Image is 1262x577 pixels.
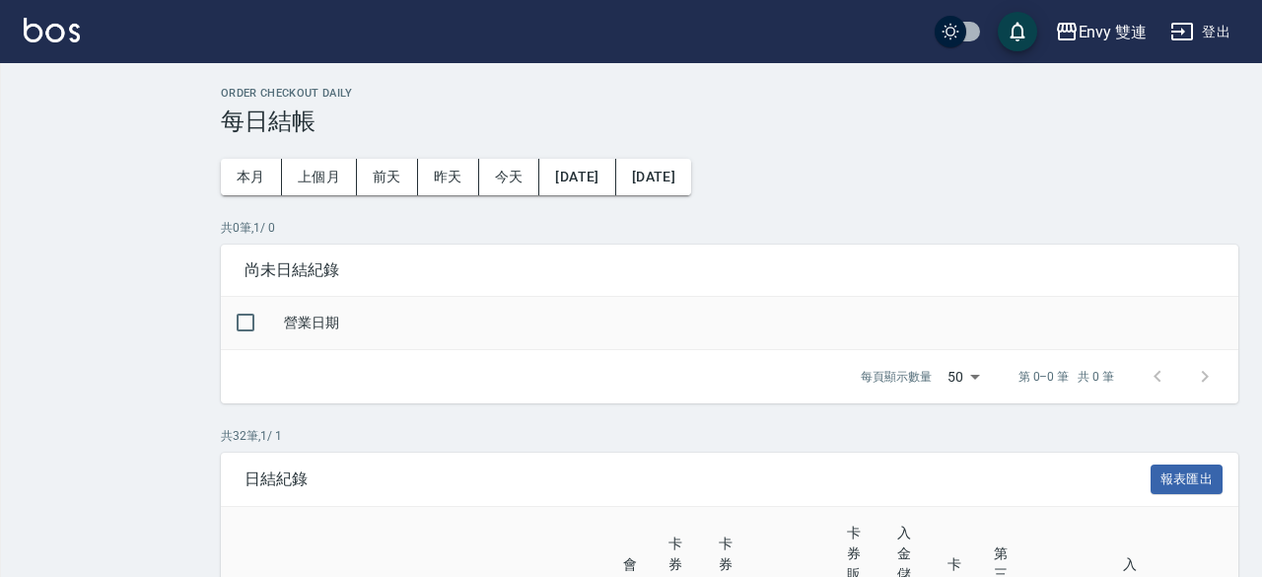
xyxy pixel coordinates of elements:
th: 營業日期 [268,297,1238,350]
button: 本月 [221,159,282,195]
p: 共 32 筆, 1 / 1 [221,427,1238,445]
p: 共 0 筆, 1 / 0 [221,219,1238,237]
button: 今天 [479,159,540,195]
div: 50 [940,350,987,403]
a: 報表匯出 [1151,469,1224,487]
span: 日結紀錄 [245,469,1151,489]
button: Envy 雙連 [1047,12,1156,52]
p: 每頁顯示數量 [861,368,932,386]
h2: Order checkout daily [221,87,1238,100]
button: [DATE] [616,159,691,195]
div: Envy 雙連 [1079,20,1148,44]
span: 尚未日結紀錄 [245,260,1215,280]
button: 上個月 [282,159,357,195]
p: 第 0–0 筆 共 0 筆 [1018,368,1114,386]
button: 報表匯出 [1151,465,1224,495]
button: save [998,12,1037,51]
button: [DATE] [539,159,615,195]
button: 前天 [357,159,418,195]
img: Logo [24,18,80,42]
button: 昨天 [418,159,479,195]
h3: 每日結帳 [221,108,1238,135]
button: 登出 [1162,14,1238,50]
